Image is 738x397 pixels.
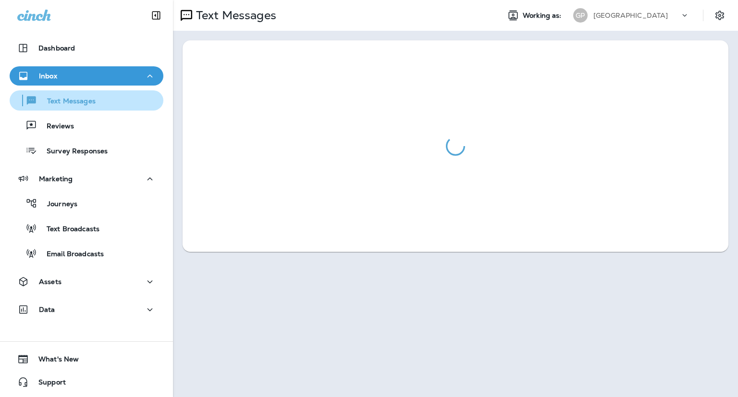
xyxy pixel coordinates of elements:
button: Text Broadcasts [10,218,163,238]
p: Data [39,306,55,313]
button: Inbox [10,66,163,86]
p: Assets [39,278,61,285]
p: Dashboard [38,44,75,52]
p: Text Messages [37,97,96,106]
button: Email Broadcasts [10,243,163,263]
button: Settings [711,7,728,24]
button: Collapse Sidebar [143,6,170,25]
button: What's New [10,349,163,369]
button: Survey Responses [10,140,163,161]
p: Reviews [37,122,74,131]
button: Dashboard [10,38,163,58]
button: Marketing [10,169,163,188]
button: Data [10,300,163,319]
p: Journeys [37,200,77,209]
p: Survey Responses [37,147,108,156]
p: [GEOGRAPHIC_DATA] [593,12,668,19]
p: Text Messages [192,8,276,23]
p: Marketing [39,175,73,183]
button: Assets [10,272,163,291]
p: Text Broadcasts [37,225,99,234]
button: Text Messages [10,90,163,111]
div: GP [573,8,588,23]
span: Support [29,378,66,390]
span: Working as: [523,12,564,20]
button: Journeys [10,193,163,213]
button: Reviews [10,115,163,136]
p: Email Broadcasts [37,250,104,259]
button: Support [10,372,163,392]
p: Inbox [39,72,57,80]
span: What's New [29,355,79,367]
